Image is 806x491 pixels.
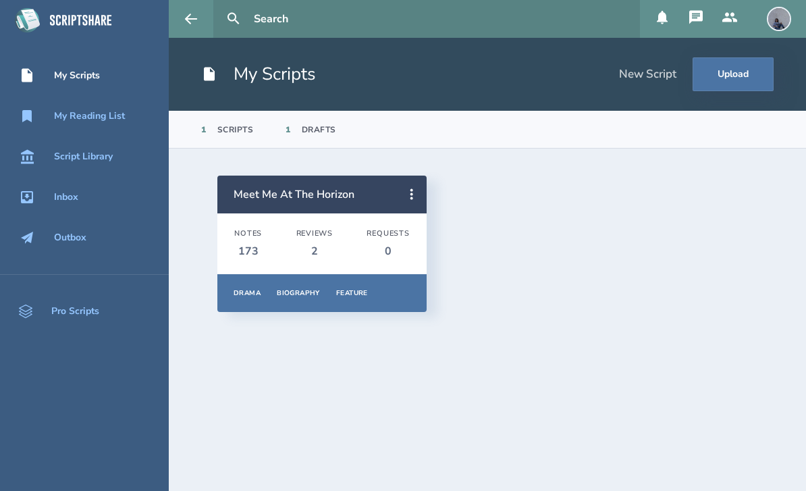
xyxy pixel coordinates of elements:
div: My Reading List [54,111,125,122]
div: Outbox [54,232,86,243]
div: Inbox [54,192,78,203]
div: My Scripts [54,70,100,81]
div: Drafts [302,124,336,135]
div: Script Library [54,151,113,162]
div: 0 [367,244,409,259]
div: Scripts [217,124,254,135]
div: 2 [296,244,333,259]
div: Requests [367,229,409,238]
div: Reviews [296,229,333,238]
div: Feature [336,288,368,298]
div: New Script [619,67,676,82]
div: Drama [234,288,261,298]
div: 173 [234,244,262,259]
button: Upload [693,57,774,91]
div: Pro Scripts [51,306,99,317]
div: Notes [234,229,262,238]
div: 1 [201,124,207,135]
h1: My Scripts [201,62,316,86]
a: Meet Me At The Horizon [234,187,354,202]
img: user_1717041581-crop.jpg [767,7,791,31]
div: Biography [277,288,320,298]
div: 1 [286,124,291,135]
